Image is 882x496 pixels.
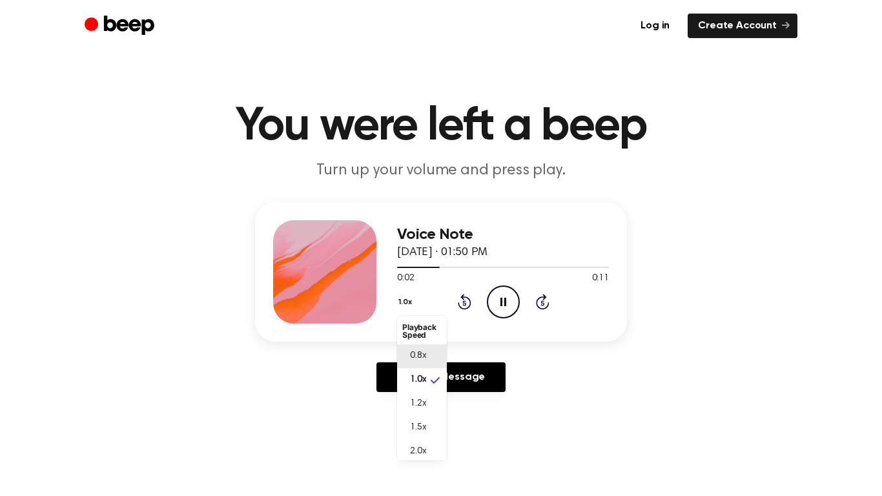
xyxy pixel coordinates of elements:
span: 1.2x [410,397,426,411]
a: Create Account [688,14,797,38]
li: Playback Speed [397,318,447,344]
a: Log in [630,14,680,38]
a: Beep [85,14,158,39]
a: Reply to Message [376,362,506,392]
span: 1.0x [410,373,426,387]
button: 1.0x [397,291,417,313]
h1: You were left a beep [110,103,772,150]
span: 2.0x [410,445,426,459]
span: 0:02 [397,272,414,285]
span: 0.8x [410,349,426,363]
span: 1.5x [410,421,426,435]
p: Turn up your volume and press play. [193,160,689,181]
h3: Voice Note [397,226,609,243]
span: [DATE] · 01:50 PM [397,247,487,258]
ul: 1.0x [397,316,447,460]
span: 0:11 [592,272,609,285]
